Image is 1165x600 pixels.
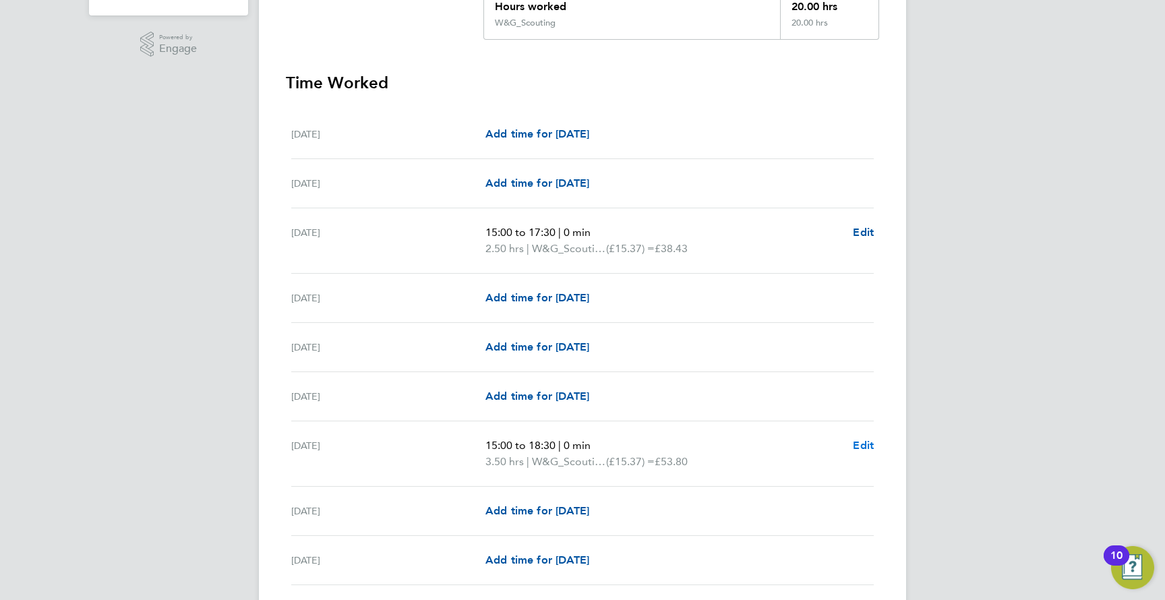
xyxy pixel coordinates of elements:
a: Add time for [DATE] [485,552,589,568]
span: (£15.37) = [606,455,655,468]
span: Edit [853,226,874,239]
span: Add time for [DATE] [485,177,589,189]
div: [DATE] [291,388,485,404]
div: [DATE] [291,503,485,519]
span: (£15.37) = [606,242,655,255]
div: [DATE] [291,290,485,306]
span: | [558,439,561,452]
span: Add time for [DATE] [485,504,589,517]
div: 20.00 hrs [780,18,878,39]
span: 3.50 hrs [485,455,524,468]
span: Add time for [DATE] [485,291,589,304]
span: £53.80 [655,455,688,468]
a: Add time for [DATE] [485,290,589,306]
span: Add time for [DATE] [485,127,589,140]
div: [DATE] [291,224,485,257]
span: Add time for [DATE] [485,553,589,566]
div: [DATE] [291,438,485,470]
a: Add time for [DATE] [485,339,589,355]
span: | [527,455,529,468]
span: 2.50 hrs [485,242,524,255]
span: Engage [159,43,197,55]
h3: Time Worked [286,72,879,94]
span: | [558,226,561,239]
span: Powered by [159,32,197,43]
span: W&G_Scouting [532,241,606,257]
span: 0 min [564,226,591,239]
div: [DATE] [291,175,485,191]
a: Add time for [DATE] [485,388,589,404]
div: W&G_Scouting [495,18,556,28]
span: 0 min [564,439,591,452]
a: Add time for [DATE] [485,503,589,519]
span: W&G_Scouting [532,454,606,470]
a: Powered byEngage [140,32,198,57]
span: Add time for [DATE] [485,340,589,353]
span: Edit [853,439,874,452]
span: | [527,242,529,255]
div: [DATE] [291,552,485,568]
span: 15:00 to 18:30 [485,439,556,452]
span: £38.43 [655,242,688,255]
div: 10 [1110,556,1123,573]
a: Add time for [DATE] [485,175,589,191]
a: Edit [853,438,874,454]
a: Add time for [DATE] [485,126,589,142]
span: Add time for [DATE] [485,390,589,402]
div: [DATE] [291,339,485,355]
div: [DATE] [291,126,485,142]
a: Edit [853,224,874,241]
button: Open Resource Center, 10 new notifications [1111,546,1154,589]
span: 15:00 to 17:30 [485,226,556,239]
